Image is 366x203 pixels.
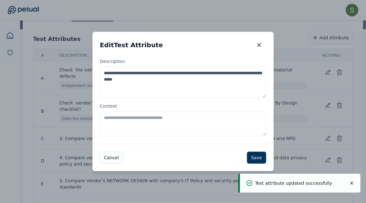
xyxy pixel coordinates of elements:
p: Test attribute updated successfully [255,180,332,186]
h2: Edit Test Attribute [100,41,163,49]
button: Cancel [100,152,123,164]
button: Save [247,152,266,164]
label: Description [100,58,266,98]
label: Context [100,103,266,136]
textarea: Description [100,67,266,98]
textarea: Context [100,112,266,136]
